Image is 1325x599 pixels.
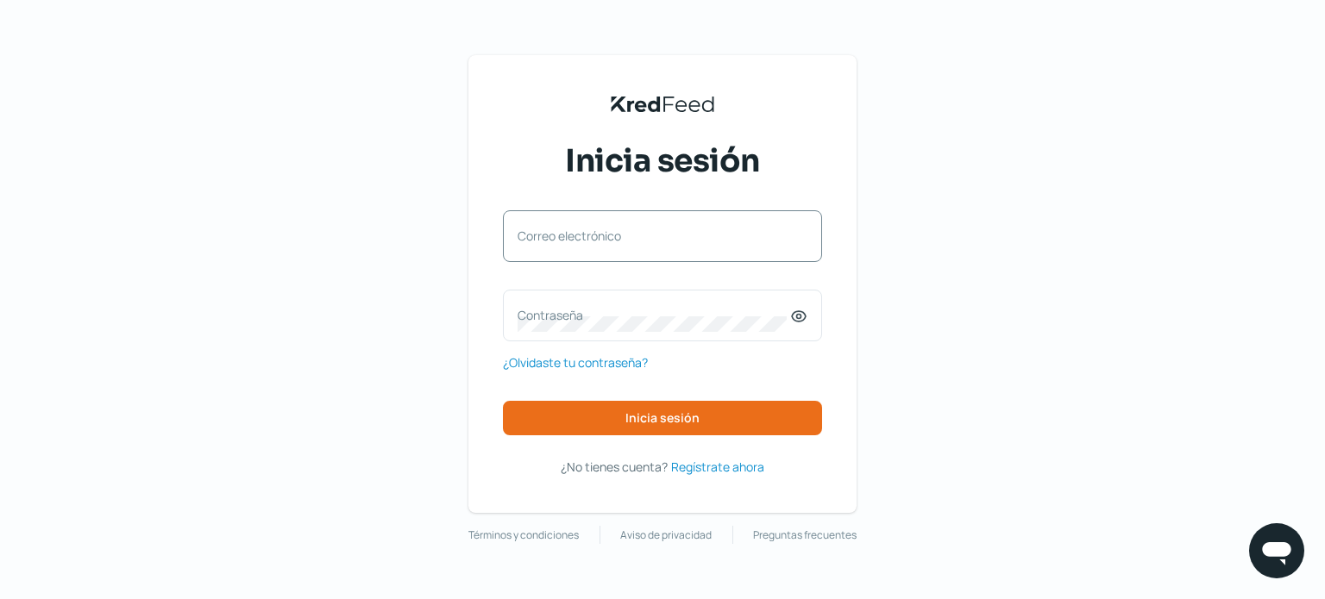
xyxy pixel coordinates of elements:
span: ¿No tienes cuenta? [561,459,668,475]
span: Inicia sesión [565,140,760,183]
span: Inicia sesión [625,412,700,424]
a: Aviso de privacidad [620,526,712,545]
a: ¿Olvidaste tu contraseña? [503,352,648,373]
img: chatIcon [1259,533,1294,568]
label: Correo electrónico [518,228,790,244]
a: Preguntas frecuentes [753,526,857,545]
button: Inicia sesión [503,401,822,435]
label: Contraseña [518,307,790,323]
a: Regístrate ahora [671,456,764,477]
a: Términos y condiciones [468,526,579,545]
